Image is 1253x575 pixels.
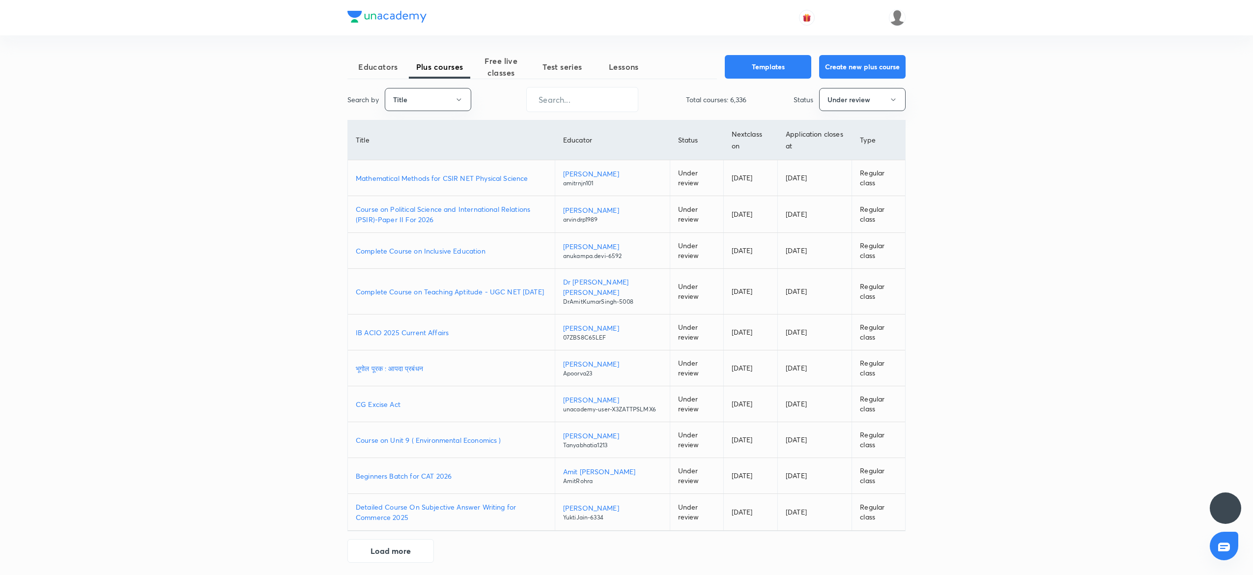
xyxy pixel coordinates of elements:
a: भूगोल पूरक : आपदा प्रबंधन [356,363,547,374]
p: Tanyabhatia1213 [563,441,662,450]
a: Mathematical Methods for CSIR NET Physical Science [356,173,547,183]
th: Title [348,120,555,160]
td: Under review [670,458,723,494]
p: Status [794,94,813,105]
td: [DATE] [723,458,777,494]
p: [PERSON_NAME] [563,205,662,215]
p: AmitRohra [563,477,662,486]
a: Complete Course on Teaching Aptitude - UGC NET [DATE] [356,287,547,297]
td: [DATE] [723,269,777,315]
a: [PERSON_NAME]amitrnjn101 [563,169,662,188]
p: Total courses: 6,336 [686,94,746,105]
a: CG Excise Act [356,399,547,409]
p: [PERSON_NAME] [563,431,662,441]
td: [DATE] [778,233,852,269]
th: Next class on [723,120,777,160]
img: Company Logo [347,11,427,23]
td: [DATE] [723,494,777,531]
td: Regular class [852,315,905,350]
p: arvindrp1989 [563,215,662,224]
p: Dr [PERSON_NAME] [PERSON_NAME] [563,277,662,297]
td: [DATE] [723,233,777,269]
p: YuktiJain-6334 [563,513,662,522]
td: [DATE] [778,458,852,494]
td: Regular class [852,494,905,531]
td: [DATE] [778,422,852,458]
a: IB ACIO 2025 Current Affairs [356,327,547,338]
td: Regular class [852,386,905,422]
td: [DATE] [778,196,852,233]
button: Under review [819,88,906,111]
td: Under review [670,386,723,422]
button: Load more [347,539,434,563]
td: [DATE] [723,315,777,350]
p: unacademy-user-X3ZATTPSLMX6 [563,405,662,414]
p: [PERSON_NAME] [563,169,662,179]
td: [DATE] [778,269,852,315]
a: Company Logo [347,11,427,25]
a: [PERSON_NAME]Apoorva23 [563,359,662,378]
td: Under review [670,350,723,386]
th: Type [852,120,905,160]
a: [PERSON_NAME]07ZBS8C65LEF [563,323,662,342]
p: [PERSON_NAME] [563,359,662,369]
td: Regular class [852,350,905,386]
td: Under review [670,269,723,315]
td: [DATE] [778,160,852,196]
td: Under review [670,196,723,233]
th: Educator [555,120,670,160]
a: [PERSON_NAME]YuktiJain-6334 [563,503,662,522]
a: Beginners Batch for CAT 2026 [356,471,547,481]
p: [PERSON_NAME] [563,241,662,252]
th: Application closes at [778,120,852,160]
td: [DATE] [778,494,852,531]
p: Apoorva23 [563,369,662,378]
p: Amit [PERSON_NAME] [563,466,662,477]
button: Create new plus course [819,55,906,79]
input: Search... [527,87,638,112]
p: Complete Course on Inclusive Education [356,246,547,256]
td: [DATE] [778,350,852,386]
button: Templates [725,55,811,79]
td: [DATE] [778,386,852,422]
td: Regular class [852,422,905,458]
td: Under review [670,494,723,531]
button: avatar [799,10,815,26]
td: Under review [670,233,723,269]
a: Course on Political Science and International Relations (PSIR)-Paper II For 2026 [356,204,547,225]
td: [DATE] [723,422,777,458]
img: avatar [802,13,811,22]
td: Regular class [852,233,905,269]
p: [PERSON_NAME] [563,323,662,333]
p: Search by [347,94,379,105]
p: amitrnjn101 [563,179,662,188]
th: Status [670,120,723,160]
td: [DATE] [723,160,777,196]
td: [DATE] [723,386,777,422]
span: Free live classes [470,55,532,79]
p: Detailed Course On Subjective Answer Writing for Commerce 2025 [356,502,547,522]
td: Regular class [852,458,905,494]
a: Amit [PERSON_NAME]AmitRohra [563,466,662,486]
td: Regular class [852,196,905,233]
img: Aarati parsewar [889,9,906,26]
img: ttu [1220,502,1231,514]
td: Under review [670,160,723,196]
p: [PERSON_NAME] [563,503,662,513]
td: Under review [670,315,723,350]
p: DrAmitKumarSingh-5008 [563,297,662,306]
td: Under review [670,422,723,458]
span: Educators [347,61,409,73]
a: Course on Unit 9 ( Environmental Economics ) [356,435,547,445]
p: [PERSON_NAME] [563,395,662,405]
a: [PERSON_NAME]arvindrp1989 [563,205,662,224]
span: Test series [532,61,593,73]
td: [DATE] [723,350,777,386]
